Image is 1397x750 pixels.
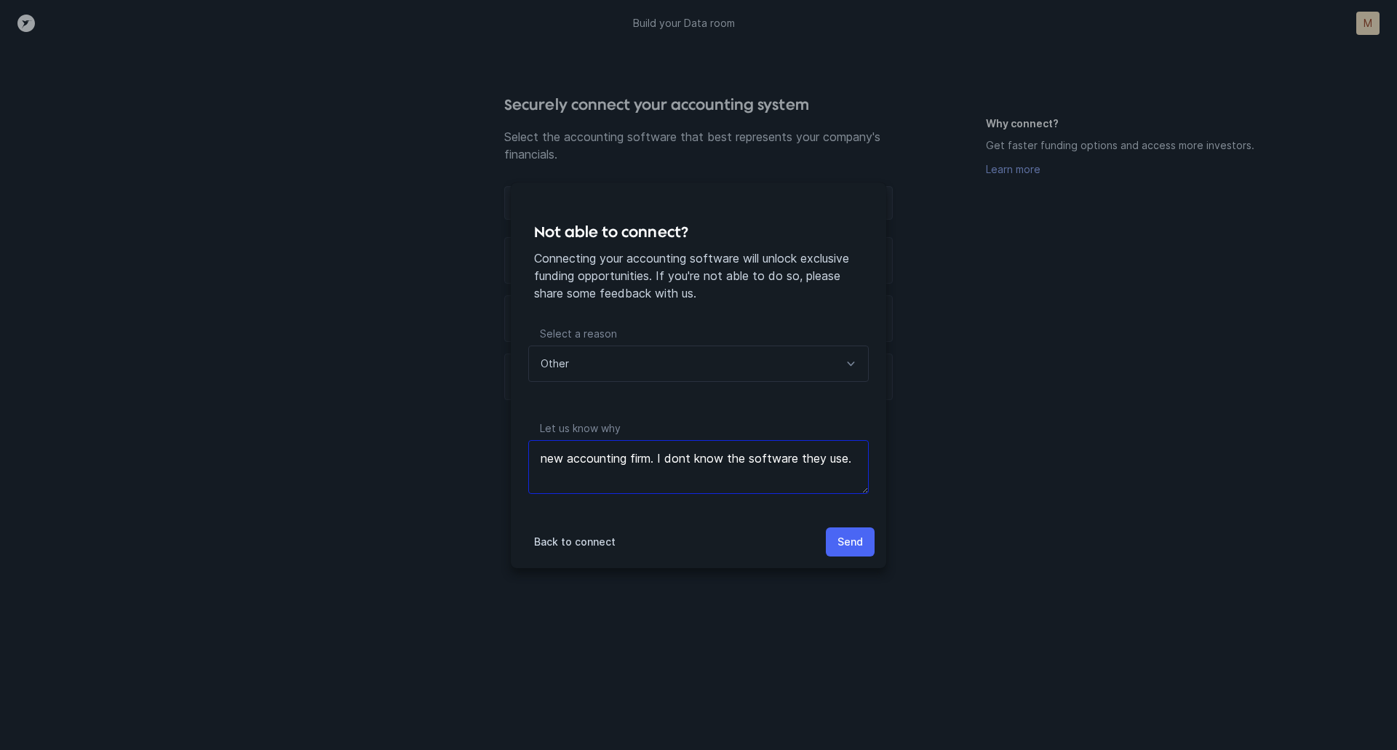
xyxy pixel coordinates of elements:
[826,527,875,556] button: Send
[528,420,869,440] p: Let us know why
[528,325,869,346] p: Select a reason
[541,355,569,372] p: Other
[39,84,51,96] img: tab_domain_overview_orange.svg
[837,533,863,551] p: Send
[528,440,869,494] textarea: new accounting firm. I dont know the software they use.
[534,533,616,551] p: Back to connect
[41,23,71,35] div: v 4.0.25
[534,250,863,302] p: Connecting your accounting software will unlock exclusive funding opportunities. If you're not ab...
[23,23,35,35] img: logo_orange.svg
[145,84,156,96] img: tab_keywords_by_traffic_grey.svg
[38,38,160,49] div: Domain: [DOMAIN_NAME]
[161,86,245,95] div: Keywords by Traffic
[55,86,130,95] div: Domain Overview
[23,38,35,49] img: website_grey.svg
[522,527,627,556] button: Back to connect
[534,220,863,244] h4: Not able to connect?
